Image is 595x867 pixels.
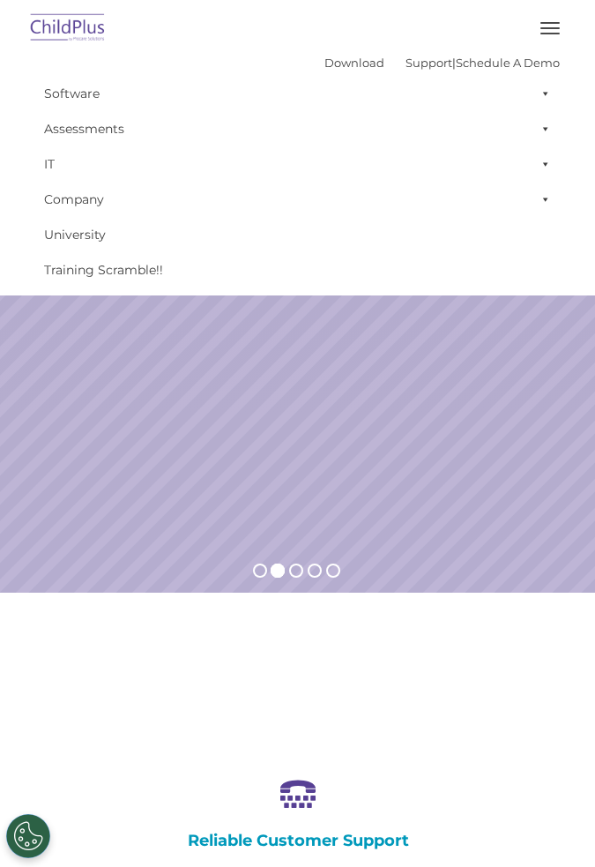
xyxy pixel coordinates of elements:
[251,116,305,130] span: Last name
[35,111,560,146] a: Assessments
[35,182,560,217] a: Company
[324,56,560,70] font: |
[456,56,560,70] a: Schedule A Demo
[35,252,560,288] a: Training Scramble!!
[6,814,50,858] button: Cookies Settings
[113,831,483,850] h4: Reliable Customer Support
[324,56,384,70] a: Download
[35,217,560,252] a: University
[251,189,326,202] span: Phone number
[35,146,560,182] a: IT
[26,8,109,49] img: ChildPlus by Procare Solutions
[35,76,560,111] a: Software
[405,56,452,70] a: Support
